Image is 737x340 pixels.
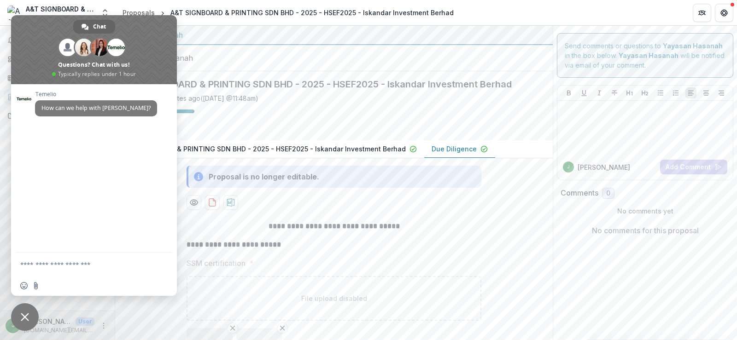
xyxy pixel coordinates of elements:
div: Proposal is no longer editable. [209,171,319,182]
h2: A&T SIGNBOARD & PRINTING SDN BHD - 2025 - HSEF2025 - Iskandar Investment Berhad [123,79,531,90]
button: Strike [609,87,620,98]
button: Align Center [701,87,712,98]
p: File upload disabled [301,294,367,303]
button: download-proposal [205,195,220,210]
div: Saved 17 minutes ago ( [DATE] @ 11:48am ) [135,93,258,103]
span: Chat [93,20,106,34]
button: download-proposal [223,195,238,210]
strong: Yayasan Hasanah [619,52,679,59]
span: 0 [606,190,610,197]
a: Tasks [4,70,111,86]
button: Bullet List [655,87,666,98]
button: Bold [563,87,574,98]
h2: Comments [561,189,598,197]
p: [PERSON_NAME] [578,162,630,172]
button: Ordered List [670,87,681,98]
button: Add Comment [660,160,727,174]
button: Align Left [685,87,696,98]
img: A&T SIGNBOARD & PRINTING SDN BHD [7,6,22,20]
button: Notifications [4,33,111,48]
p: [DOMAIN_NAME][EMAIL_ADDRESS][DOMAIN_NAME] [24,326,94,334]
a: Documents [4,108,111,123]
button: Remove File [277,323,288,334]
strong: Yayasan Hasanah [663,42,723,50]
div: Yayasan Hasanah [123,29,545,40]
div: Send comments or questions to in the box below. will be notified via email of your comment. [557,33,733,78]
a: Dashboard [4,52,111,67]
button: More [98,320,109,331]
button: Italicize [594,87,605,98]
a: Proposals [119,6,158,19]
button: Heading 2 [639,87,650,98]
button: Preview 5060f310-4e48-43aa-88d9-1cfe6985efb4-1.pdf [187,195,201,210]
p: [PERSON_NAME] [24,317,72,326]
p: SSM certification [187,258,246,269]
button: Get Help [715,4,733,22]
textarea: Compose your message... [20,260,147,269]
div: Close chat [11,303,39,331]
nav: breadcrumb [119,6,457,19]
p: Due Diligence [432,144,477,154]
button: Underline [579,87,590,98]
p: No comments for this proposal [592,225,699,236]
button: Partners [693,4,711,22]
a: Proposals [4,89,111,104]
button: Align Right [716,87,727,98]
div: A&T SIGNBOARD & PRINTING SDN BHD [26,4,95,14]
div: James [12,323,15,328]
span: Insert an emoji [20,282,28,289]
span: Organization [26,14,60,22]
span: How can we help with [PERSON_NAME]? [41,104,151,112]
div: Proposals [123,8,155,17]
span: Temelio [35,91,157,98]
span: Send a file [32,282,40,289]
div: James [567,165,570,169]
p: User [76,317,94,326]
div: A&T SIGNBOARD & PRINTING SDN BHD - 2025 - HSEF2025 - Iskandar Investment Berhad [170,8,454,17]
div: Chat [73,20,115,34]
button: Remove File [227,323,238,334]
button: Heading 1 [624,87,635,98]
button: Open entity switcher [99,4,111,22]
p: A&T SIGNBOARD & PRINTING SDN BHD - 2025 - HSEF2025 - Iskandar Investment Berhad [123,144,406,154]
p: No comments yet [561,206,730,216]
